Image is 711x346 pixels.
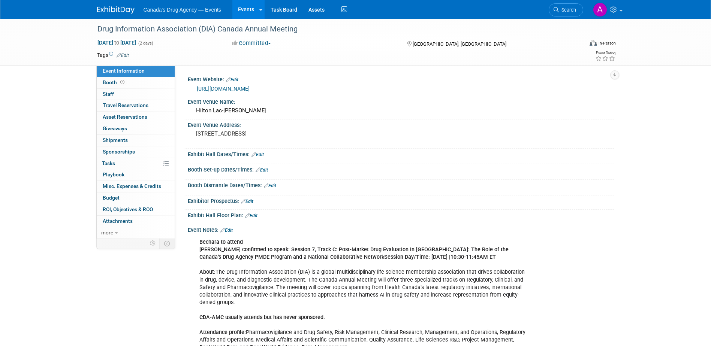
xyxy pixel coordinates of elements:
[188,119,614,129] div: Event Venue Address:
[559,7,576,13] span: Search
[188,210,614,219] div: Exhibit Hall Floor Plan:
[97,216,175,227] a: Attachments
[97,89,175,100] a: Staff
[193,105,609,116] div: Hilton Lac-[PERSON_NAME]
[97,6,135,14] img: ExhibitDay
[245,213,257,218] a: Edit
[188,74,614,84] div: Event Website:
[97,204,175,215] a: ROI, Objectives & ROO
[101,230,113,236] span: more
[97,181,175,192] a: Misc. Expenses & Credits
[103,172,124,177] span: Playbook
[119,79,126,85] span: Booth not reserved yet
[97,100,175,111] a: Travel Reservations
[197,86,250,92] a: [URL][DOMAIN_NAME]
[199,329,246,336] b: Attendance profile:
[188,224,614,234] div: Event Notes:
[590,40,597,46] img: Format-Inperson.png
[97,158,175,169] a: Tasks
[97,66,175,77] a: Event Information
[97,123,175,134] a: Giveaways
[103,68,145,74] span: Event Information
[103,149,135,155] span: Sponsorships
[413,41,506,47] span: [GEOGRAPHIC_DATA], [GEOGRAPHIC_DATA]
[144,7,221,13] span: Canada's Drug Agency — Events
[138,41,153,46] span: (2 days)
[256,167,268,173] a: Edit
[97,51,129,59] td: Tags
[102,160,115,166] span: Tasks
[95,22,572,36] div: Drug Information Association (DIA) Canada Annual Meeting
[97,112,175,123] a: Asset Reservations
[241,199,253,204] a: Edit
[199,314,325,321] b: CDA-AMC usually attends but has never sponsored.
[97,227,175,239] a: more
[188,164,614,174] div: Booth Set-up Dates/Times:
[103,125,127,131] span: Giveaways
[97,39,136,46] span: [DATE] [DATE]
[103,218,133,224] span: Attachments
[103,195,120,201] span: Budget
[595,51,615,55] div: Event Rating
[103,137,128,143] span: Shipments
[103,206,153,212] span: ROI, Objectives & ROO
[199,246,509,260] b: [PERSON_NAME] confirmed to speak: Session 7, Track C: Post-Market Drug Evaluation in [GEOGRAPHIC_...
[220,228,233,233] a: Edit
[188,149,614,158] div: Exhibit Hall Dates/Times:
[251,152,264,157] a: Edit
[199,239,243,245] b: Bechara to attend
[593,3,607,17] img: Andrea Tiwari
[97,77,175,88] a: Booth
[97,146,175,158] a: Sponsorships
[103,183,161,189] span: Misc. Expenses & Credits
[113,40,120,46] span: to
[188,96,614,106] div: Event Venue Name:
[229,39,274,47] button: Committed
[196,130,357,137] pre: [STREET_ADDRESS]
[103,102,148,108] span: Travel Reservations
[598,40,616,46] div: In-Person
[97,169,175,180] a: Playbook
[159,239,175,248] td: Toggle Event Tabs
[549,3,583,16] a: Search
[199,269,216,275] b: About:
[103,114,147,120] span: Asset Reservations
[188,195,614,205] div: Exhibitor Prospectus:
[103,91,114,97] span: Staff
[264,183,276,188] a: Edit
[103,79,126,85] span: Booth
[117,53,129,58] a: Edit
[97,192,175,204] a: Budget
[97,135,175,146] a: Shipments
[539,39,616,50] div: Event Format
[226,77,238,82] a: Edit
[147,239,160,248] td: Personalize Event Tab Strip
[188,180,614,189] div: Booth Dismantle Dates/Times:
